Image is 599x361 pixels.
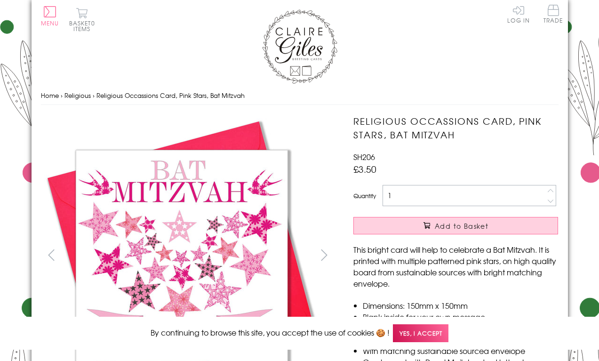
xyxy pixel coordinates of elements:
[96,91,245,100] span: Religious Occassions Card, Pink Stars, Bat Mitzvah
[363,345,558,356] li: With matching sustainable sourced envelope
[543,5,563,23] span: Trade
[363,300,558,311] li: Dimensions: 150mm x 150mm
[353,151,375,162] span: SH206
[353,192,376,200] label: Quantity
[73,19,95,33] span: 0 items
[363,311,558,322] li: Blank inside for your own message
[41,86,559,105] nav: breadcrumbs
[435,221,488,231] span: Add to Basket
[93,91,95,100] span: ›
[353,217,558,234] button: Add to Basket
[69,8,95,32] button: Basket0 items
[507,5,530,23] a: Log In
[41,244,62,265] button: prev
[41,91,59,100] a: Home
[41,19,59,27] span: Menu
[313,244,335,265] button: next
[353,114,558,142] h1: Religious Occassions Card, Pink Stars, Bat Mitzvah
[61,91,63,100] span: ›
[353,244,558,289] p: This bright card will help to celebrate a Bat Mitzvah. It is printed with multiple patterned pink...
[64,91,91,100] a: Religious
[393,324,448,343] span: Yes, I accept
[41,6,59,26] button: Menu
[543,5,563,25] a: Trade
[262,9,337,84] img: Claire Giles Greetings Cards
[353,162,376,176] span: £3.50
